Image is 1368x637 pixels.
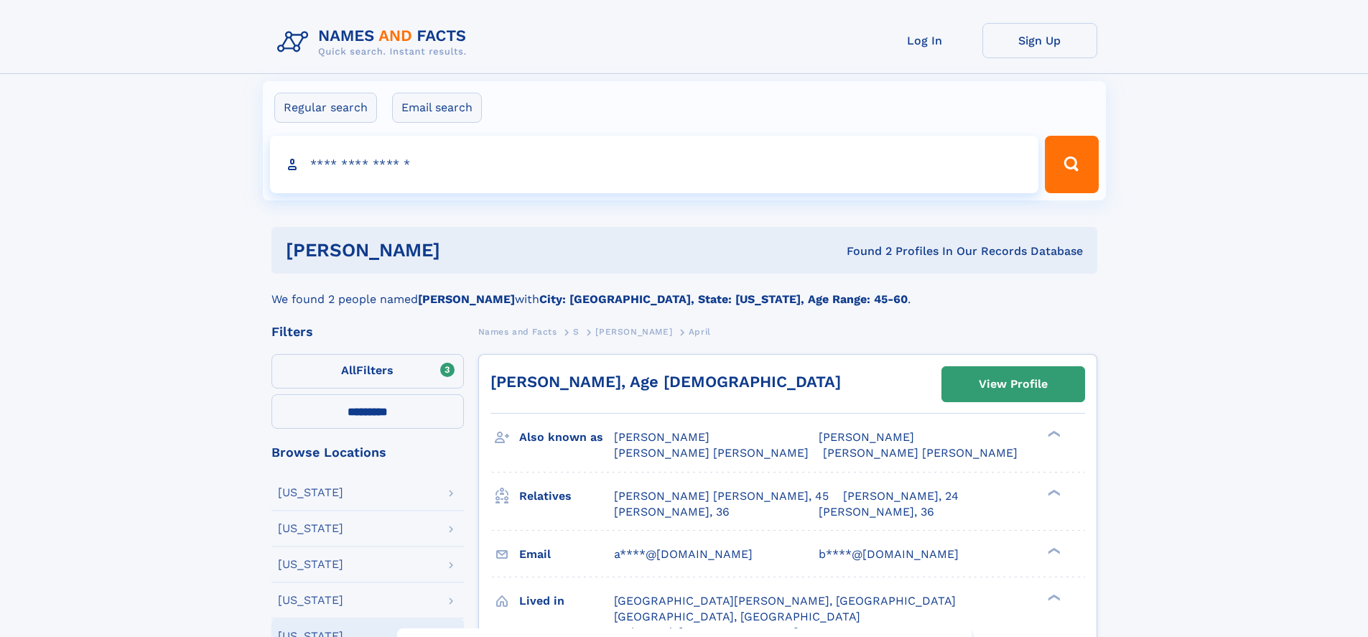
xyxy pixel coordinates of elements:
[823,446,1018,460] span: [PERSON_NAME] [PERSON_NAME]
[278,523,343,534] div: [US_STATE]
[1045,136,1098,193] button: Search Button
[614,446,809,460] span: [PERSON_NAME] [PERSON_NAME]
[942,367,1084,401] a: View Profile
[614,610,860,623] span: [GEOGRAPHIC_DATA], [GEOGRAPHIC_DATA]
[341,363,356,377] span: All
[478,322,557,340] a: Names and Facts
[392,93,482,123] label: Email search
[519,484,614,508] h3: Relatives
[274,93,377,123] label: Regular search
[843,488,959,504] a: [PERSON_NAME], 24
[286,241,643,259] h1: [PERSON_NAME]
[270,136,1039,193] input: search input
[595,322,672,340] a: [PERSON_NAME]
[519,425,614,450] h3: Also known as
[271,354,464,389] label: Filters
[1044,488,1061,497] div: ❯
[271,325,464,338] div: Filters
[689,327,711,337] span: April
[1044,546,1061,555] div: ❯
[278,487,343,498] div: [US_STATE]
[271,274,1097,308] div: We found 2 people named with .
[867,23,982,58] a: Log In
[278,595,343,606] div: [US_STATE]
[614,430,709,444] span: [PERSON_NAME]
[614,594,956,608] span: [GEOGRAPHIC_DATA][PERSON_NAME], [GEOGRAPHIC_DATA]
[819,504,934,520] a: [PERSON_NAME], 36
[573,322,580,340] a: S
[418,292,515,306] b: [PERSON_NAME]
[819,430,914,444] span: [PERSON_NAME]
[271,23,478,62] img: Logo Names and Facts
[519,589,614,613] h3: Lived in
[614,504,730,520] a: [PERSON_NAME], 36
[573,327,580,337] span: S
[539,292,908,306] b: City: [GEOGRAPHIC_DATA], State: [US_STATE], Age Range: 45-60
[595,327,672,337] span: [PERSON_NAME]
[278,559,343,570] div: [US_STATE]
[982,23,1097,58] a: Sign Up
[614,488,829,504] a: [PERSON_NAME] [PERSON_NAME], 45
[490,373,841,391] a: [PERSON_NAME], Age [DEMOGRAPHIC_DATA]
[271,446,464,459] div: Browse Locations
[519,542,614,567] h3: Email
[1044,592,1061,602] div: ❯
[979,368,1048,401] div: View Profile
[1044,429,1061,439] div: ❯
[643,243,1083,259] div: Found 2 Profiles In Our Records Database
